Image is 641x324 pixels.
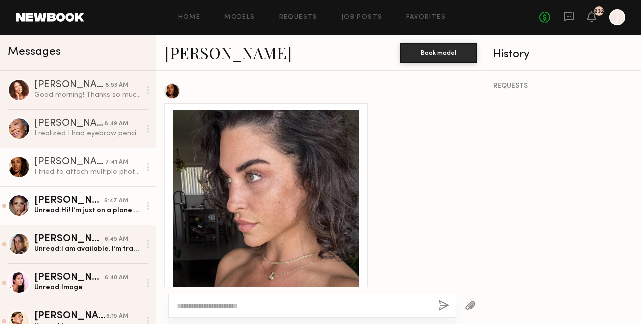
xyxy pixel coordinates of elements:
div: [PERSON_NAME] [34,273,105,283]
div: Unread: I am available. I’m traveling back to the us [DATE] so bear with me on selfie. I can send... [34,244,141,254]
div: I realized I had eyebrow pencil on on the first photo so I redid it. I missed the “no makeup”. Th... [34,129,141,138]
div: Unread: Hi! I’m just on a plane now heading out for the weekend but I will send a photo asap. I h... [34,206,141,215]
a: Job Posts [341,14,383,21]
div: [PERSON_NAME] [34,311,106,321]
div: 8:49 AM [104,119,128,129]
div: I tried to attach multiple photos, but for some reason, I can only upload one [34,167,141,177]
div: 232 [594,9,604,14]
span: Messages [8,46,61,58]
a: Requests [279,14,318,21]
div: History [493,49,633,60]
a: Favorites [406,14,446,21]
div: 6:15 AM [106,312,128,321]
div: [PERSON_NAME] [34,196,104,206]
button: Book model [400,43,477,63]
div: [PERSON_NAME] [34,157,105,167]
a: Home [178,14,201,21]
a: [PERSON_NAME] [164,42,292,63]
a: Models [224,14,255,21]
div: 6:47 AM [104,196,128,206]
div: REQUESTS [493,83,633,90]
div: [PERSON_NAME] [34,119,104,129]
div: 8:53 AM [105,81,128,90]
a: Book model [400,48,477,56]
div: 6:45 AM [105,235,128,244]
div: [PERSON_NAME] [34,80,105,90]
div: Good morning! Thanks so much for your message! [DATE] is my birthday so I’m just checking with my... [34,90,141,100]
a: J [609,9,625,25]
div: [PERSON_NAME] [34,234,105,244]
div: 6:40 AM [105,273,128,283]
div: Unread: Image [34,283,141,292]
div: 7:41 AM [105,158,128,167]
